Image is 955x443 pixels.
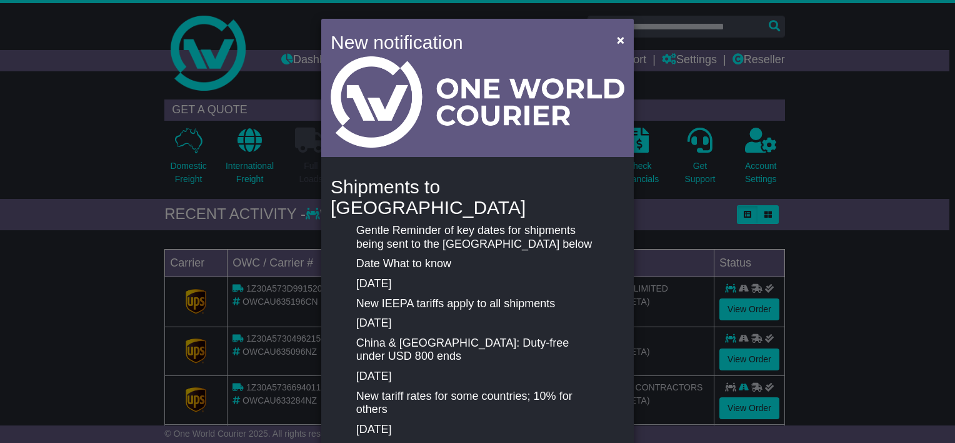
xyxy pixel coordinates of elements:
p: [DATE] [356,370,599,384]
p: China & [GEOGRAPHIC_DATA]: Duty-free under USD 800 ends [356,337,599,364]
p: [DATE] [356,317,599,330]
h4: New notification [331,28,599,56]
p: [DATE] [356,423,599,437]
h4: Shipments to [GEOGRAPHIC_DATA] [331,176,624,218]
button: Close [611,27,631,53]
p: Gentle Reminder of key dates for shipments being sent to the [GEOGRAPHIC_DATA] below [356,224,599,251]
span: × [617,33,624,47]
p: Date What to know [356,257,599,271]
img: Light [331,56,624,148]
p: New tariff rates for some countries; 10% for others [356,390,599,417]
p: New IEEPA tariffs apply to all shipments [356,297,599,311]
p: [DATE] [356,277,599,291]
